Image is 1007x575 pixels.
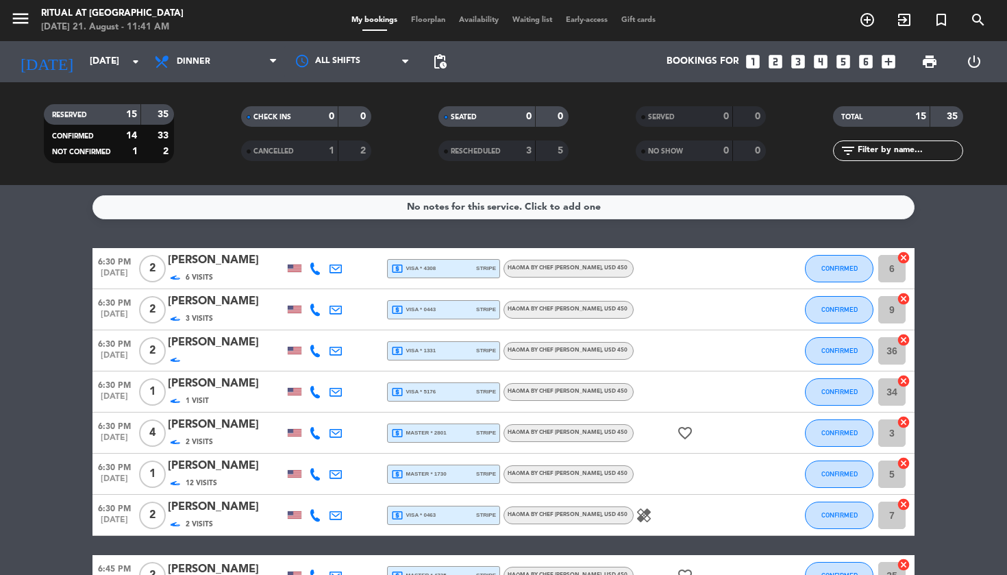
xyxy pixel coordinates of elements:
[171,355,180,365] img: preferred-active.png
[476,264,496,273] span: stripe
[391,345,436,357] span: visa * 1331
[915,112,926,121] strong: 15
[476,346,496,355] span: stripe
[559,16,614,24] span: Early-access
[821,388,858,395] span: CONFIRMED
[139,378,166,406] span: 1
[667,56,739,67] span: Bookings for
[840,143,856,159] i: filter_list
[508,430,627,435] span: HAŌMA by Chef [PERSON_NAME]
[476,387,496,396] span: stripe
[329,112,334,121] strong: 0
[168,416,284,434] div: [PERSON_NAME]
[171,314,180,323] img: preferred-active.png
[755,112,763,121] strong: 0
[158,110,171,119] strong: 35
[636,507,652,524] i: healing
[897,498,910,511] i: cancel
[92,335,136,351] span: 6:30 PM
[856,143,962,158] input: Filter by name...
[805,296,873,323] button: CONFIRMED
[834,53,852,71] i: looks_5
[139,296,166,323] span: 2
[186,313,213,324] span: 3 Visits
[158,131,171,140] strong: 33
[171,519,180,529] img: preferred-active.png
[391,304,436,316] span: visa * 0443
[897,333,910,347] i: cancel
[171,396,180,406] img: preferred-active.png
[391,427,447,439] span: master * 2801
[451,114,477,121] span: SEATED
[601,471,627,476] span: , USD 450
[186,437,213,448] span: 2 Visits
[391,304,403,316] i: local_atm
[391,468,403,480] i: local_atm
[168,457,284,475] div: [PERSON_NAME]
[253,114,291,121] span: CHECK INS
[508,265,627,271] span: HAŌMA by Chef [PERSON_NAME]
[186,519,213,530] span: 2 Visits
[805,502,873,529] button: CONFIRMED
[601,265,627,271] span: , USD 450
[947,112,960,121] strong: 35
[391,386,403,398] i: local_atm
[127,53,144,70] i: arrow_drop_down
[92,253,136,269] span: 6:30 PM
[476,511,496,519] span: stripe
[186,478,217,489] span: 12 Visits
[897,558,910,572] i: cancel
[92,417,136,433] span: 6:30 PM
[163,147,171,156] strong: 2
[391,468,447,480] span: master * 1730
[508,389,627,394] span: HAŌMA by Chef [PERSON_NAME]
[526,146,532,156] strong: 3
[407,199,601,215] div: No notes for this service. Click to add one
[52,149,111,156] span: NOT CONFIRMED
[897,415,910,429] i: cancel
[601,347,627,353] span: , USD 450
[391,427,403,439] i: local_atm
[139,255,166,282] span: 2
[921,53,938,70] span: print
[391,509,403,522] i: local_atm
[897,374,910,388] i: cancel
[92,474,136,490] span: [DATE]
[360,146,369,156] strong: 2
[805,419,873,447] button: CONFIRMED
[821,429,858,437] span: CONFIRMED
[92,515,136,531] span: [DATE]
[677,425,693,441] i: favorite_border
[139,461,166,488] span: 1
[896,12,912,28] i: exit_to_app
[601,389,627,394] span: , USD 450
[476,469,496,478] span: stripe
[821,470,858,478] span: CONFIRMED
[186,272,213,283] span: 6 Visits
[558,112,566,121] strong: 0
[168,498,284,516] div: [PERSON_NAME]
[805,337,873,365] button: CONFIRMED
[601,512,627,517] span: , USD 450
[952,41,997,82] div: LOG OUT
[177,57,210,66] span: Dinner
[10,47,83,77] i: [DATE]
[451,148,501,155] span: RESCHEDULED
[92,458,136,474] span: 6:30 PM
[558,146,566,156] strong: 5
[391,386,436,398] span: visa * 5176
[506,16,559,24] span: Waiting list
[970,12,986,28] i: search
[841,114,862,121] span: TOTAL
[614,16,662,24] span: Gift cards
[812,53,830,71] i: looks_4
[139,337,166,365] span: 2
[126,131,137,140] strong: 14
[52,133,94,140] span: CONFIRMED
[476,305,496,314] span: stripe
[767,53,784,71] i: looks_two
[171,273,180,282] img: preferred-active.png
[92,269,136,284] span: [DATE]
[648,148,683,155] span: NO SHOW
[92,351,136,367] span: [DATE]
